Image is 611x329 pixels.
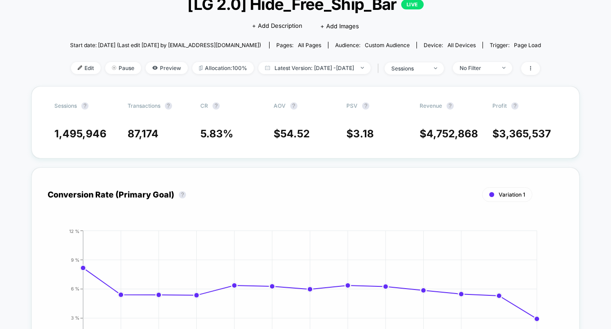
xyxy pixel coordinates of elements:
[365,42,410,48] span: Custom Audience
[420,102,442,109] span: Revenue
[361,67,364,69] img: end
[434,67,437,69] img: end
[274,127,310,140] span: $
[54,102,77,109] span: Sessions
[200,102,208,109] span: CR
[514,42,541,48] span: Page Load
[416,42,483,48] span: Device:
[192,62,254,74] span: Allocation: 100%
[335,42,410,48] div: Audience:
[112,66,116,70] img: end
[128,102,160,109] span: Transactions
[165,102,172,110] button: ?
[199,66,203,70] img: rebalance
[81,102,89,110] button: ?
[54,127,106,140] span: 1,495,946
[78,66,82,70] img: edit
[362,102,369,110] button: ?
[71,62,101,74] span: Edit
[105,62,141,74] span: Pause
[200,127,233,140] span: 5.83 %
[492,127,551,140] span: $
[146,62,188,74] span: Preview
[426,127,478,140] span: 4,752,868
[511,102,518,110] button: ?
[420,127,478,140] span: $
[490,42,541,48] div: Trigger:
[213,102,220,110] button: ?
[252,22,302,31] span: + Add Description
[290,102,297,110] button: ?
[265,66,270,70] img: calendar
[179,191,186,198] button: ?
[280,127,310,140] span: 54.52
[499,127,551,140] span: 3,365,537
[447,102,454,110] button: ?
[353,127,374,140] span: 3.18
[391,65,427,72] div: sessions
[447,42,476,48] span: all devices
[71,315,80,320] tspan: 3 %
[274,102,286,109] span: AOV
[346,102,358,109] span: PSV
[258,62,371,74] span: Latest Version: [DATE] - [DATE]
[320,22,359,30] span: + Add Images
[346,127,374,140] span: $
[128,127,159,140] span: 87,174
[298,42,321,48] span: all pages
[71,257,80,262] tspan: 9 %
[71,286,80,291] tspan: 6 %
[70,42,261,48] span: Start date: [DATE] (Last edit [DATE] by [EMAIL_ADDRESS][DOMAIN_NAME])
[375,62,385,75] span: |
[460,65,496,71] div: No Filter
[502,67,505,69] img: end
[69,228,80,233] tspan: 12 %
[276,42,321,48] div: Pages:
[492,102,507,109] span: Profit
[499,191,525,198] span: Variation 1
